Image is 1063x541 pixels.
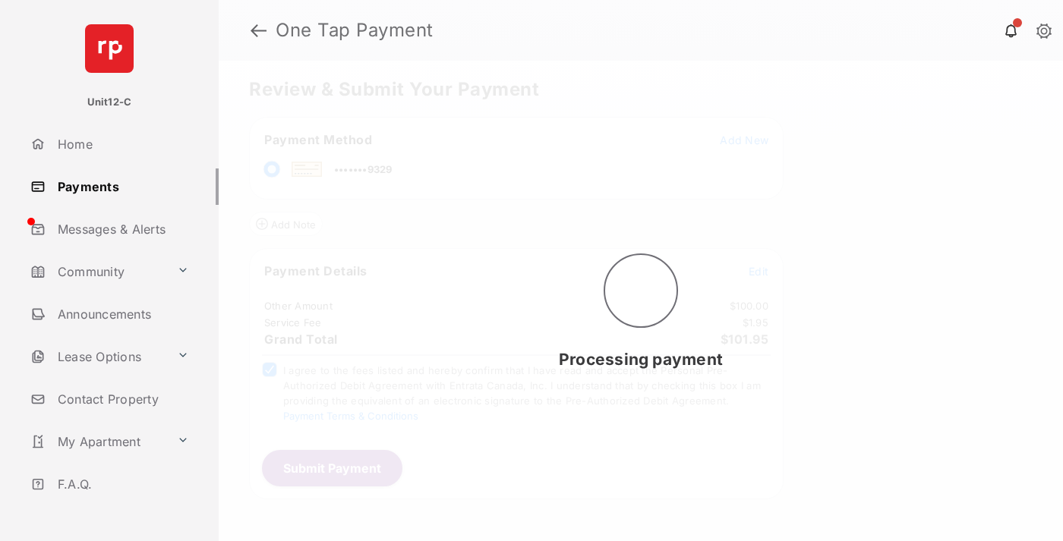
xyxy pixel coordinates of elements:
a: Lease Options [24,338,171,375]
span: Processing payment [559,350,723,369]
img: svg+xml;base64,PHN2ZyB4bWxucz0iaHR0cDovL3d3dy53My5vcmcvMjAwMC9zdmciIHdpZHRoPSI2NCIgaGVpZ2h0PSI2NC... [85,24,134,73]
a: Announcements [24,296,219,332]
a: Community [24,253,171,290]
a: Payments [24,168,219,205]
p: Unit12-C [87,95,132,110]
strong: One Tap Payment [276,21,434,39]
a: Home [24,126,219,162]
a: F.A.Q. [24,466,219,502]
a: My Apartment [24,423,171,460]
a: Contact Property [24,381,219,417]
a: Messages & Alerts [24,211,219,247]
